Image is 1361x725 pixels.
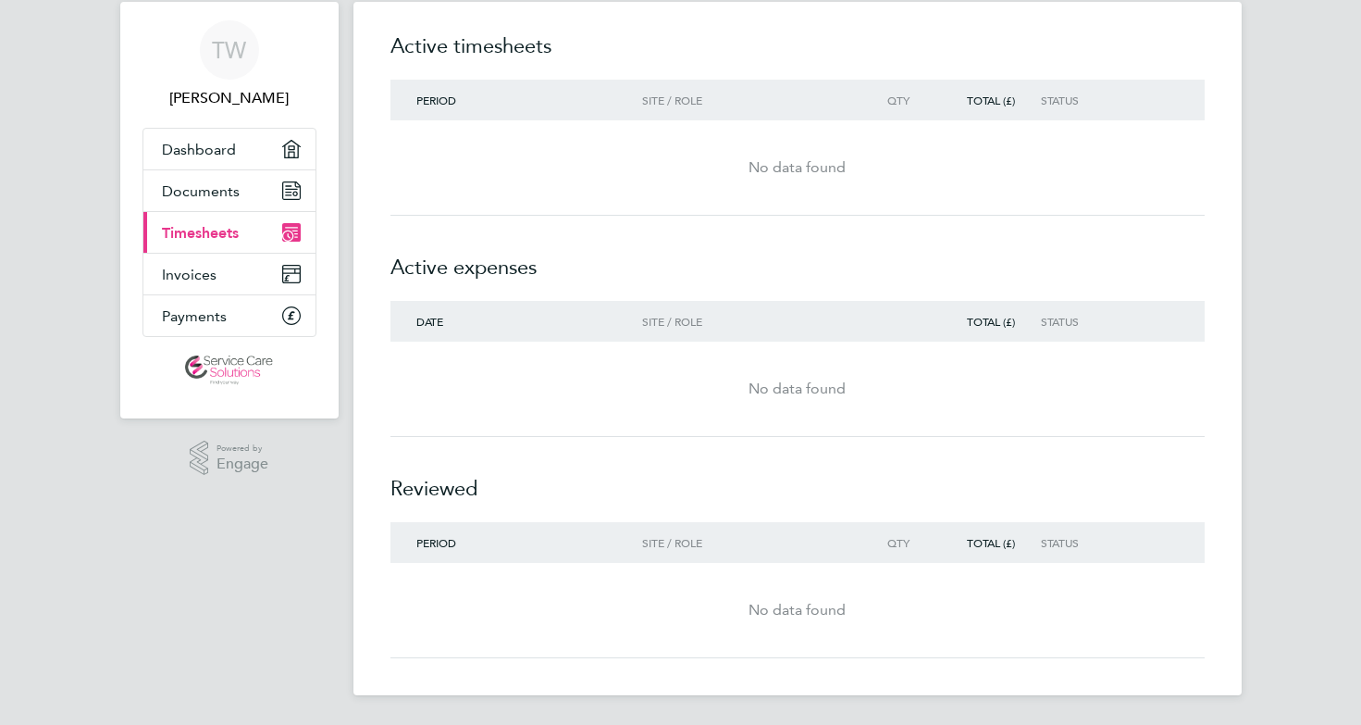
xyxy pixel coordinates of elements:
[390,156,1205,179] div: No data found
[390,437,1205,522] h2: Reviewed
[190,441,268,476] a: Powered byEngage
[143,129,316,169] a: Dashboard
[416,535,456,550] span: Period
[854,94,935,106] div: Qty
[1041,315,1155,328] div: Status
[162,266,217,283] span: Invoices
[212,38,246,62] span: TW
[143,254,316,294] a: Invoices
[390,31,1205,80] h2: Active timesheets
[162,307,227,325] span: Payments
[416,93,456,107] span: Period
[120,2,339,419] nav: Main navigation
[642,94,854,106] div: Site / Role
[185,356,272,385] img: servicecare-logo-retina.png
[390,315,643,328] div: Date
[390,216,1205,301] h2: Active expenses
[1041,536,1155,549] div: Status
[143,170,316,211] a: Documents
[143,212,316,253] a: Timesheets
[935,94,1041,106] div: Total (£)
[217,456,268,472] span: Engage
[217,441,268,456] span: Powered by
[162,182,240,200] span: Documents
[162,141,236,158] span: Dashboard
[1041,94,1155,106] div: Status
[642,536,854,549] div: Site / Role
[142,20,316,109] a: TW[PERSON_NAME]
[162,224,239,242] span: Timesheets
[142,87,316,109] span: Tanya Williams
[390,599,1205,621] div: No data found
[143,295,316,336] a: Payments
[642,315,854,328] div: Site / Role
[142,356,316,385] a: Go to home page
[854,536,935,549] div: Qty
[390,378,1205,400] div: No data found
[935,536,1041,549] div: Total (£)
[935,315,1041,328] div: Total (£)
